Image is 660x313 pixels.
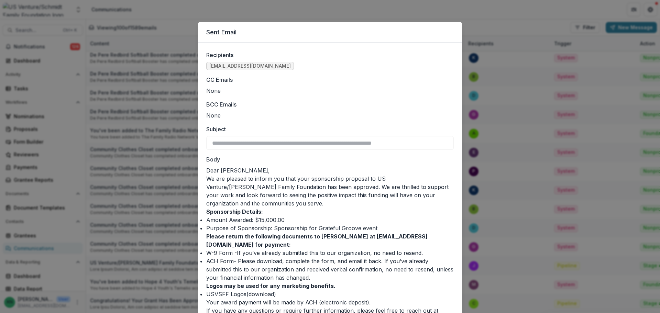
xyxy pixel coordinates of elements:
a: ACH Form [206,258,234,265]
label: BCC Emails [206,100,450,109]
p: - Please download, complete the form, and email it back. If you’ve already submitted this to our ... [206,257,454,282]
p: Dear [PERSON_NAME], [206,166,454,175]
label: Subject [206,125,450,133]
span: [EMAIL_ADDRESS][DOMAIN_NAME] [209,63,291,69]
header: Sent Email [198,22,462,43]
p: We are pleased to inform you that your sponsorship proposal to US Venture/[PERSON_NAME] Family Fo... [206,175,454,208]
p: Amount Awarded: $15,000.00 [206,216,454,224]
label: Body [206,155,450,164]
ul: None [206,87,454,95]
strong: Logos may be used for any marketing benefits. [206,282,335,289]
label: Recipients [206,51,450,59]
ul: None [206,111,454,120]
p: (download) [206,290,454,298]
p: Purpose of Sponsorship: Sponsorship for Grateful Groove event [206,224,454,232]
strong: Please return the following documents to [PERSON_NAME] at [EMAIL_ADDRESS][DOMAIN_NAME] for payment: [206,233,428,248]
label: CC Emails [206,76,450,84]
a: USVSFF Logos [206,291,246,298]
a: W-9 Form - [206,249,237,256]
p: If you’ve already submitted this to our organization, no need to resend. [206,249,454,257]
strong: Sponsorship Details: [206,208,263,215]
p: Your award payment will be made by ACH (electronic deposit). [206,298,454,306]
